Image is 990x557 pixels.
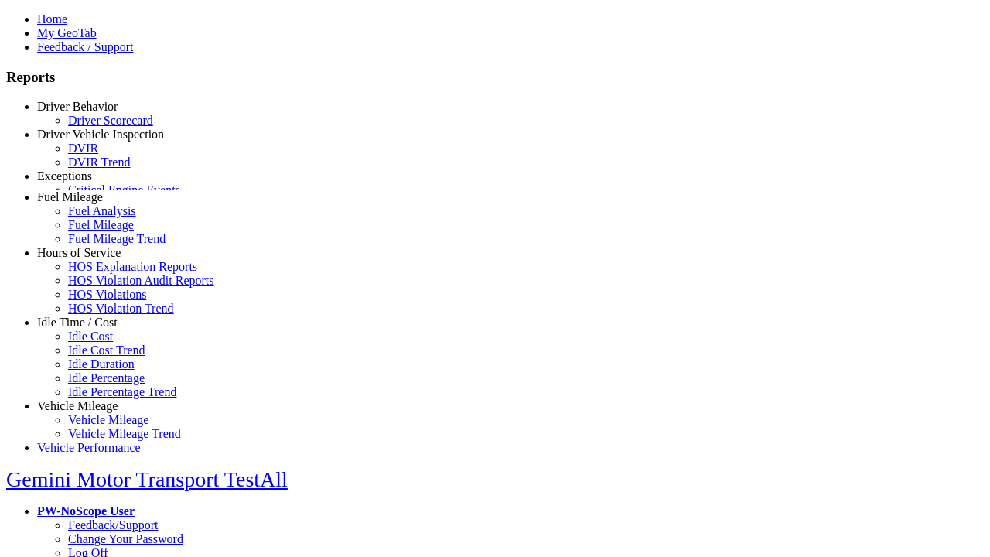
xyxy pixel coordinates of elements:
a: Fuel Analysis [68,204,136,217]
a: Change Your Password [68,532,183,545]
a: Feedback/Support [68,518,158,531]
a: Vehicle Mileage [37,399,118,412]
a: My GeoTab [37,26,97,39]
a: Driver Vehicle Inspection [37,128,164,141]
a: PW-NoScope User [37,504,135,518]
a: HOS Violation Trend [68,302,174,315]
a: Critical Engine Events [68,183,180,196]
a: Vehicle Mileage [68,413,148,426]
a: Driver Behavior [37,100,118,113]
a: Home [37,12,67,26]
a: Idle Time / Cost [37,316,118,329]
h3: Reports [6,69,984,86]
a: Hours of Service [37,246,121,259]
a: Fuel Mileage [68,218,134,231]
a: Idle Cost [68,330,113,343]
a: Fuel Mileage Trend [68,232,166,245]
a: DVIR Trend [68,155,130,169]
a: Vehicle Performance [37,441,141,454]
a: Idle Percentage [68,371,145,384]
a: Fuel Mileage [37,190,103,203]
a: Feedback / Support [37,40,133,53]
a: HOS Violations [68,288,146,301]
a: Idle Duration [68,357,135,371]
a: Gemini Motor Transport TestAll [6,467,288,491]
a: HOS Explanation Reports [68,260,197,273]
a: HOS Violation Audit Reports [68,274,214,287]
a: Driver Scorecard [68,114,153,127]
a: DVIR [68,142,98,155]
a: Vehicle Mileage Trend [68,427,181,440]
a: Idle Percentage Trend [68,385,176,398]
a: Idle Cost Trend [68,343,145,357]
a: Exceptions [37,169,92,183]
